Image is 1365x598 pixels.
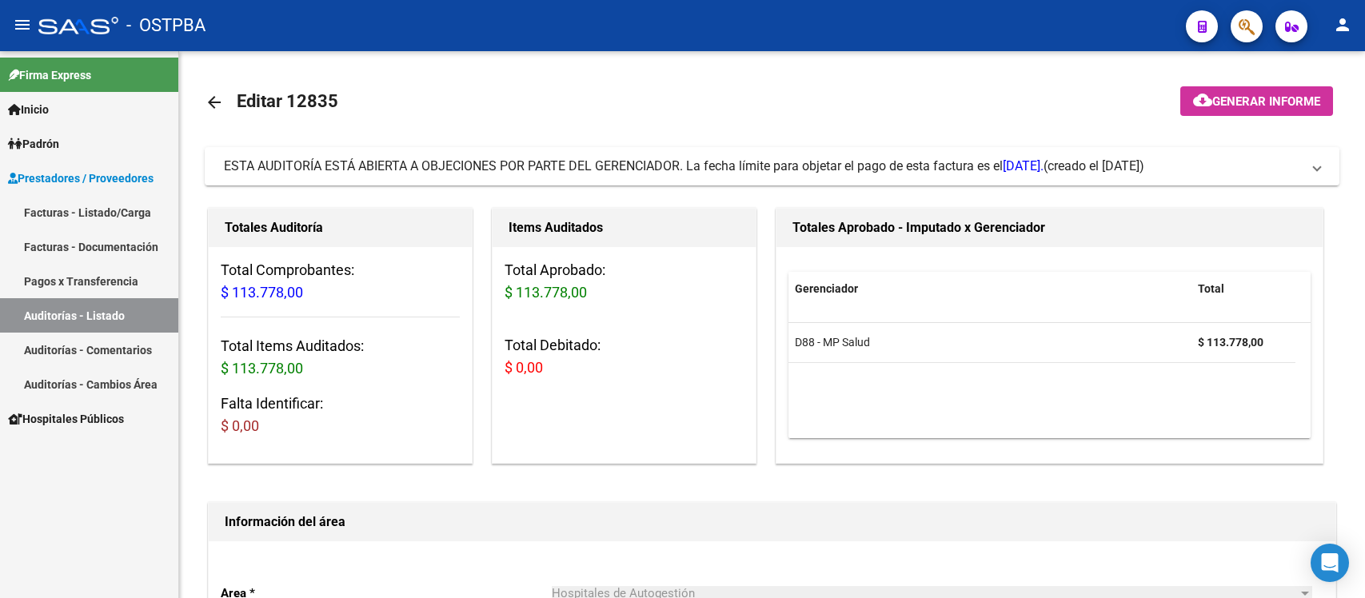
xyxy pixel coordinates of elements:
[505,334,744,379] h3: Total Debitado:
[205,93,224,112] mat-icon: arrow_back
[221,259,460,304] h3: Total Comprobantes:
[1333,15,1352,34] mat-icon: person
[795,282,858,295] span: Gerenciador
[505,359,543,376] span: $ 0,00
[8,410,124,428] span: Hospitales Públicos
[221,417,259,434] span: $ 0,00
[237,91,338,111] span: Editar 12835
[221,284,303,301] span: $ 113.778,00
[8,135,59,153] span: Padrón
[225,215,456,241] h1: Totales Auditoría
[1180,86,1333,116] button: Generar informe
[1198,282,1224,295] span: Total
[1212,94,1320,109] span: Generar informe
[1198,336,1263,349] strong: $ 113.778,00
[13,15,32,34] mat-icon: menu
[505,259,744,304] h3: Total Aprobado:
[221,360,303,377] span: $ 113.778,00
[225,509,1319,535] h1: Información del área
[8,101,49,118] span: Inicio
[8,66,91,84] span: Firma Express
[1003,158,1044,173] span: [DATE].
[505,284,587,301] span: $ 113.778,00
[126,8,206,43] span: - OSTPBA
[205,147,1339,185] mat-expansion-panel-header: ESTA AUDITORÍA ESTÁ ABIERTA A OBJECIONES POR PARTE DEL GERENCIADOR. La fecha límite para objetar ...
[224,158,1044,173] span: ESTA AUDITORÍA ESTÁ ABIERTA A OBJECIONES POR PARTE DEL GERENCIADOR. La fecha límite para objetar ...
[788,272,1191,306] datatable-header-cell: Gerenciador
[221,393,460,437] h3: Falta Identificar:
[1193,90,1212,110] mat-icon: cloud_download
[795,336,870,349] span: D88 - MP Salud
[509,215,740,241] h1: Items Auditados
[792,215,1307,241] h1: Totales Aprobado - Imputado x Gerenciador
[221,335,460,380] h3: Total Items Auditados:
[8,169,154,187] span: Prestadores / Proveedores
[1044,157,1144,175] span: (creado el [DATE])
[1311,544,1349,582] div: Open Intercom Messenger
[1191,272,1295,306] datatable-header-cell: Total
